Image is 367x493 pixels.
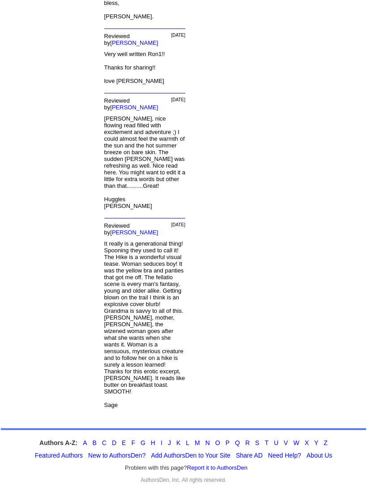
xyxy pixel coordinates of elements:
a: R [245,439,250,446]
a: C [102,439,107,446]
a: L [186,439,189,446]
a: U [274,439,278,446]
a: P [226,439,230,446]
font: [DATE] [171,222,185,227]
a: [PERSON_NAME] [110,104,158,111]
a: T [265,439,269,446]
a: J [168,439,171,446]
strong: Authors A-Z: [39,439,77,446]
a: Add AuthorsDen to Your Site [151,452,230,459]
a: Z [324,439,328,446]
font: Very well written Ron1!! Thanks for sharing!! love [PERSON_NAME] [104,51,165,84]
a: S [255,439,259,446]
a: K [176,439,180,446]
font: [DATE] [171,33,185,38]
font: Reviewed by [104,33,158,46]
a: W [293,439,299,446]
a: M [195,439,200,446]
a: Featured Authors [35,452,83,459]
font: Reviewed by [104,222,158,236]
font: [PERSON_NAME], nice flowing read filled with excitement and adventure ;) I could almost feel the ... [104,115,185,209]
a: Report it to AuthorsDen [187,464,248,471]
a: X [305,439,309,446]
a: [PERSON_NAME] [110,39,158,46]
font: Reviewed by [104,97,158,111]
a: Need Help? [268,452,301,459]
a: F [131,439,135,446]
a: Q [235,439,240,446]
a: H [151,439,155,446]
div: AuthorsDen, Inc. All rights reserved. [1,477,366,483]
a: E [122,439,126,446]
a: I [161,439,162,446]
a: About Us [307,452,333,459]
a: D [112,439,116,446]
a: V [284,439,288,446]
a: New to AuthorsDen? [88,452,145,459]
a: Y [314,439,318,446]
a: B [92,439,96,446]
font: It really is a generational thing! Spooning they used to call it! The Hike is a wonderful visual ... [104,240,185,408]
font: Problem with this page? [125,464,248,471]
a: Share AD [236,452,263,459]
a: A [83,439,87,446]
a: N [205,439,210,446]
a: [PERSON_NAME] [110,229,158,236]
a: O [215,439,220,446]
a: G [141,439,145,446]
font: [DATE] [171,97,185,102]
